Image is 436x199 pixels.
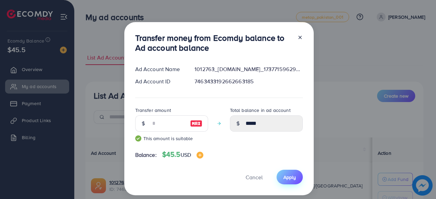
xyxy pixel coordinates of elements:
div: 1012763_[DOMAIN_NAME]_1737715962950 [189,65,308,73]
span: Apply [283,174,296,181]
img: image [197,152,203,159]
span: Cancel [246,173,263,181]
small: This amount is suitable [135,135,208,142]
h3: Transfer money from Ecomdy balance to Ad account balance [135,33,292,53]
img: image [190,119,202,128]
div: Ad Account ID [130,78,189,85]
label: Transfer amount [135,107,171,114]
span: USD [181,151,191,159]
button: Cancel [237,170,271,184]
img: guide [135,135,141,142]
h4: $45.5 [162,150,203,159]
button: Apply [277,170,303,184]
div: Ad Account Name [130,65,189,73]
label: Total balance in ad account [230,107,291,114]
span: Balance: [135,151,157,159]
div: 7463433192662663185 [189,78,308,85]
